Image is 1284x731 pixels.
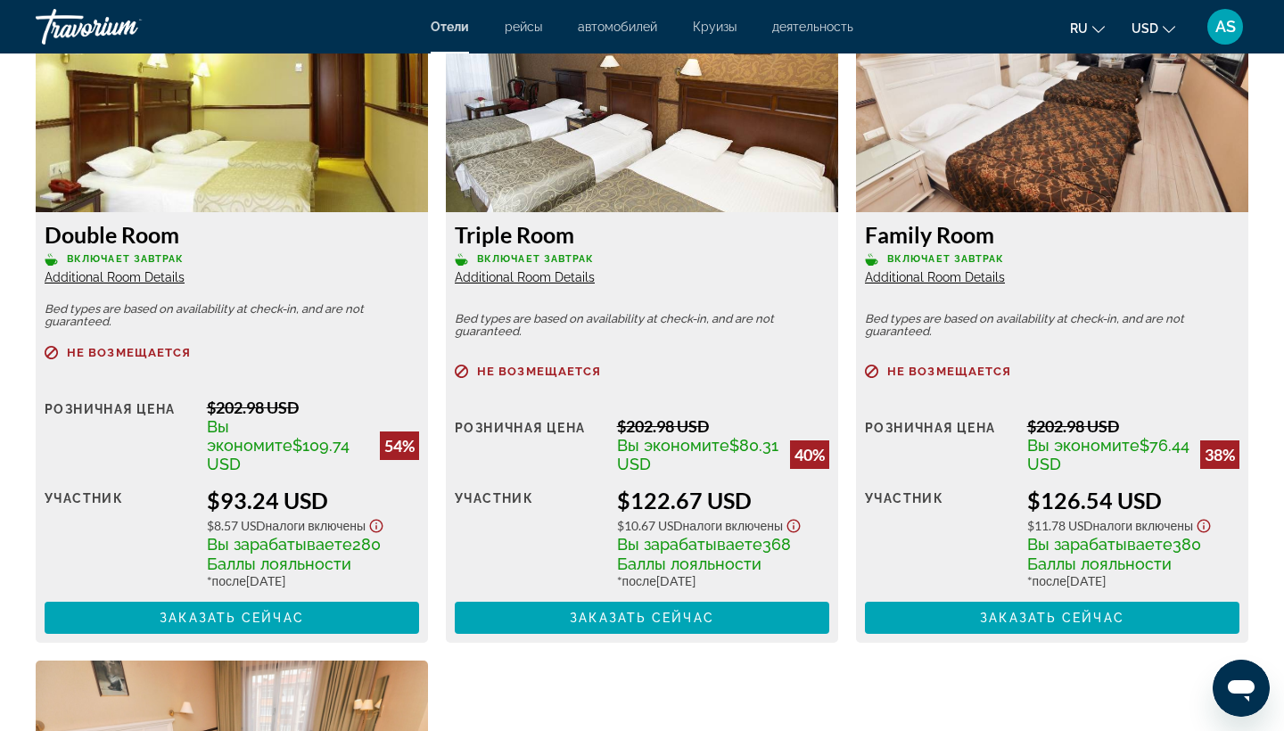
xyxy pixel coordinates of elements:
span: после [212,573,246,588]
div: $202.98 USD [617,416,829,436]
span: USD [1132,21,1158,36]
div: Розничная цена [865,416,1014,473]
span: Вы экономите [207,417,292,455]
div: 38% [1200,440,1239,469]
span: Заказать сейчас [570,611,714,625]
span: после [622,573,656,588]
div: участник [865,487,1014,588]
a: рейсы [505,20,542,34]
button: Заказать сейчас [455,602,829,634]
span: ru [1070,21,1088,36]
div: $202.98 USD [207,398,419,417]
span: Заказать сейчас [980,611,1124,625]
button: Заказать сейчас [865,602,1239,634]
div: 40% [790,440,829,469]
button: User Menu [1202,8,1248,45]
div: $93.24 USD [207,487,419,513]
span: $80.31 USD [617,436,778,473]
span: Вы зарабатываете [207,535,352,554]
button: Change language [1070,15,1105,41]
span: Включает завтрак [477,253,595,265]
div: $202.98 USD [1027,416,1239,436]
span: 380 Баллы лояльности [1027,535,1201,573]
a: Круизы [693,20,737,34]
p: Bed types are based on availability at check-in, and are not guaranteed. [45,303,419,328]
span: Налоги включены [1093,518,1194,533]
button: Show Taxes and Fees disclaimer [366,513,387,534]
div: * [DATE] [207,573,419,588]
span: AS [1215,18,1236,36]
span: Включает завтрак [67,253,185,265]
div: $126.54 USD [1027,487,1239,513]
span: $109.74 USD [207,436,350,473]
span: Вы зарабатываете [617,535,762,554]
button: Change currency [1132,15,1175,41]
div: участник [455,487,604,588]
button: Show Taxes and Fees disclaimer [783,513,804,534]
div: * [DATE] [1027,573,1239,588]
span: $11.78 USD [1027,518,1093,533]
span: Включает завтрак [887,253,1005,265]
a: автомобилей [578,20,657,34]
span: Не возмещается [477,365,601,377]
button: Show Taxes and Fees disclaimer [1193,513,1214,534]
span: Additional Room Details [45,270,185,284]
span: Вы экономите [1027,436,1140,455]
span: $10.67 USD [617,518,683,533]
div: Розничная цена [45,398,193,473]
div: * [DATE] [617,573,829,588]
span: Вы зарабатываете [1027,535,1173,554]
div: $122.67 USD [617,487,829,513]
span: $76.44 USD [1027,436,1189,473]
a: деятельность [772,20,853,34]
a: Отели [431,20,469,34]
span: Налоги включены [266,518,366,533]
div: Розничная цена [455,416,604,473]
h3: Double Room [45,221,419,248]
p: Bed types are based on availability at check-in, and are not guaranteed. [455,313,829,338]
h3: Triple Room [455,221,829,248]
span: Не возмещается [887,365,1011,377]
span: 368 Баллы лояльности [617,535,791,573]
span: Вы экономите [617,436,729,455]
span: $8.57 USD [207,518,266,533]
span: Additional Room Details [865,270,1005,284]
span: Не возмещается [67,347,191,358]
button: Заказать сейчас [45,602,419,634]
span: Налоги включены [683,518,784,533]
span: после [1033,573,1066,588]
div: участник [45,487,193,588]
span: Additional Room Details [455,270,595,284]
iframe: Кнопка запуска окна обмена сообщениями [1213,660,1270,717]
div: 54% [380,431,419,460]
span: Заказать сейчас [160,611,304,625]
a: Travorium [36,4,214,50]
p: Bed types are based on availability at check-in, and are not guaranteed. [865,313,1239,338]
span: 280 Баллы лояльности [207,535,381,573]
h3: Family Room [865,221,1239,248]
